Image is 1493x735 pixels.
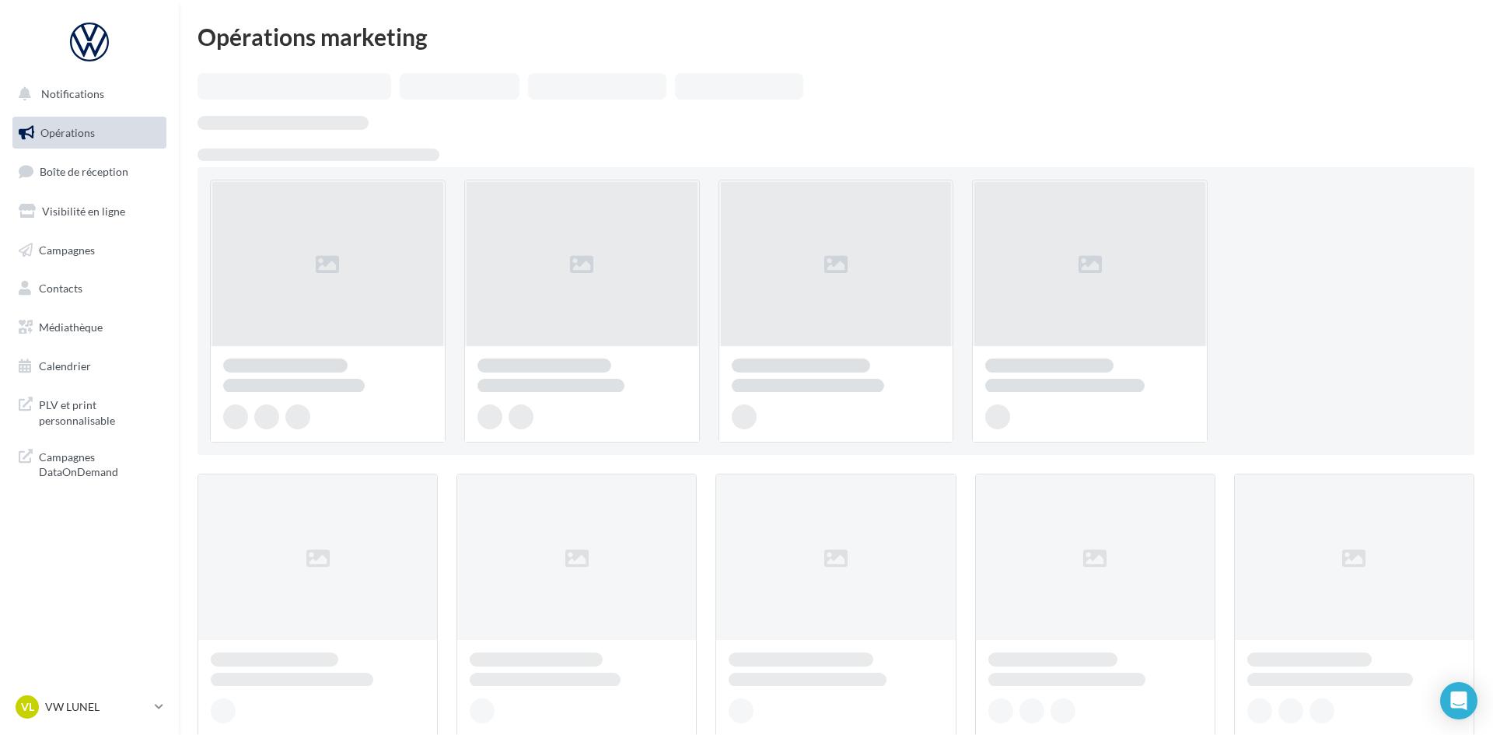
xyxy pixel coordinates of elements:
[41,87,104,100] span: Notifications
[39,243,95,256] span: Campagnes
[1440,682,1477,719] div: Open Intercom Messenger
[12,692,166,722] a: VL VW LUNEL
[9,117,170,149] a: Opérations
[9,272,170,305] a: Contacts
[39,282,82,295] span: Contacts
[9,78,163,110] button: Notifications
[45,699,149,715] p: VW LUNEL
[40,165,128,178] span: Boîte de réception
[9,311,170,344] a: Médiathèque
[198,25,1474,48] div: Opérations marketing
[40,126,95,139] span: Opérations
[39,320,103,334] span: Médiathèque
[42,205,125,218] span: Visibilité en ligne
[9,195,170,228] a: Visibilité en ligne
[39,394,160,428] span: PLV et print personnalisable
[21,699,34,715] span: VL
[39,359,91,373] span: Calendrier
[39,446,160,480] span: Campagnes DataOnDemand
[9,350,170,383] a: Calendrier
[9,388,170,434] a: PLV et print personnalisable
[9,155,170,188] a: Boîte de réception
[9,234,170,267] a: Campagnes
[9,440,170,486] a: Campagnes DataOnDemand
